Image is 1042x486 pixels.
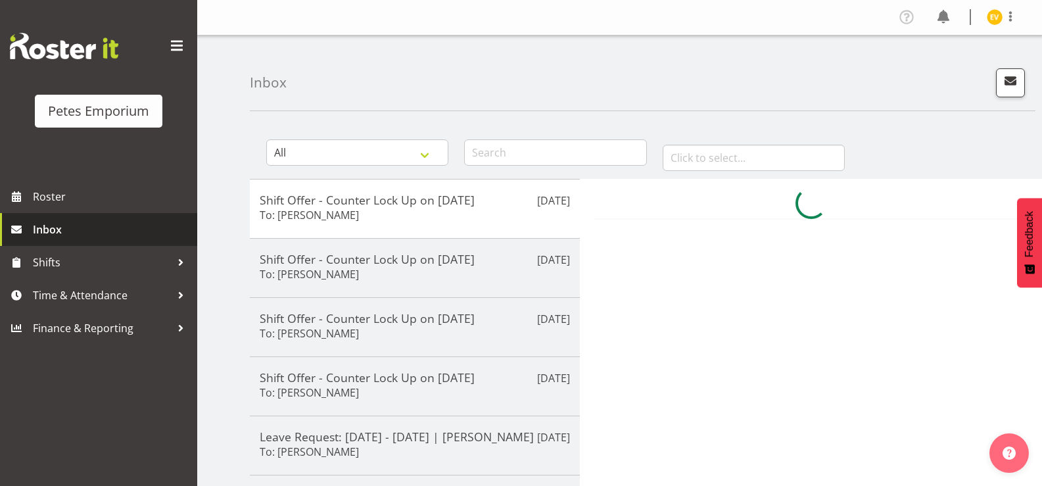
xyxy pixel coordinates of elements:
[260,252,570,266] h5: Shift Offer - Counter Lock Up on [DATE]
[537,252,570,268] p: [DATE]
[260,370,570,385] h5: Shift Offer - Counter Lock Up on [DATE]
[48,101,149,121] div: Petes Emporium
[260,311,570,326] h5: Shift Offer - Counter Lock Up on [DATE]
[1017,198,1042,287] button: Feedback - Show survey
[33,285,171,305] span: Time & Attendance
[537,311,570,327] p: [DATE]
[537,370,570,386] p: [DATE]
[260,327,359,340] h6: To: [PERSON_NAME]
[260,445,359,458] h6: To: [PERSON_NAME]
[33,253,171,272] span: Shifts
[260,193,570,207] h5: Shift Offer - Counter Lock Up on [DATE]
[260,268,359,281] h6: To: [PERSON_NAME]
[537,193,570,208] p: [DATE]
[10,33,118,59] img: Rosterit website logo
[260,208,359,222] h6: To: [PERSON_NAME]
[464,139,646,166] input: Search
[663,145,845,171] input: Click to select...
[33,318,171,338] span: Finance & Reporting
[260,429,570,444] h5: Leave Request: [DATE] - [DATE] | [PERSON_NAME]
[537,429,570,445] p: [DATE]
[260,386,359,399] h6: To: [PERSON_NAME]
[33,220,191,239] span: Inbox
[987,9,1003,25] img: eva-vailini10223.jpg
[1024,211,1035,257] span: Feedback
[1003,447,1016,460] img: help-xxl-2.png
[33,187,191,207] span: Roster
[250,75,287,90] h4: Inbox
